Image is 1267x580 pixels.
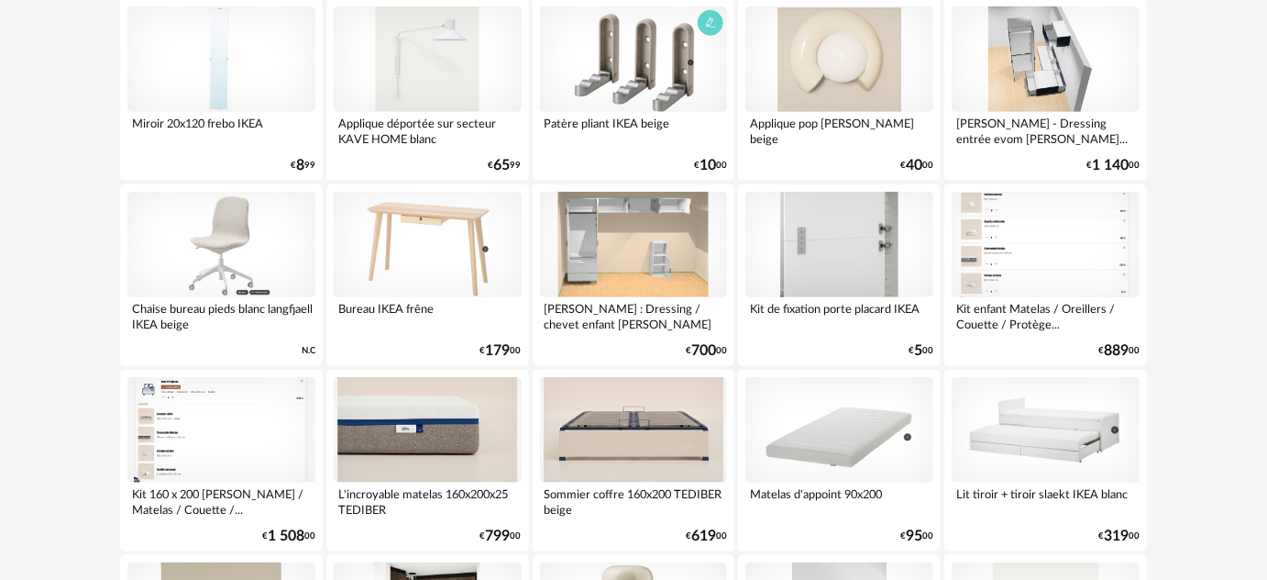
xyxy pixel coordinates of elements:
div: Bureau IKEA frêne [334,297,522,334]
div: Sommier coffre 160x200 TEDIBER beige [540,483,728,519]
span: N.C [302,345,315,357]
div: € 00 [694,160,727,172]
div: Kit de fixation porte placard IKEA [745,297,933,334]
span: 5 [914,345,922,357]
span: 1 508 [268,530,304,542]
span: 65 [494,160,511,172]
span: 179 [486,345,511,357]
a: Kit de fixation porte placard IKEA Kit de fixation porte placard IKEA €500 [738,184,941,366]
div: Miroir 20x120 frebo IKEA [127,112,315,149]
a: Chaise bureau pieds blanc langfjaell IKEA beige Chaise bureau pieds blanc langfjaell IKEA beige C... [120,184,323,366]
div: L'incroyable matelas 160x200x25 TEDIBER [334,483,522,519]
a: Kit enfant Matelas / Oreillers / Couette / Protège matelas TEDIBER Kit enfant Matelas / Oreillers... [944,184,1147,366]
a: L'incroyable matelas 160x200x25 TEDIBER L'incroyable matelas 160x200x25 TEDIBER €79900 [326,370,529,552]
span: 799 [486,530,511,542]
div: € 00 [900,530,933,542]
div: [PERSON_NAME] - Dressing entrée evom [PERSON_NAME]... [952,112,1140,149]
div: € 00 [1098,530,1140,542]
span: 8 [296,160,304,172]
a: Sommier coffre 160x200 TEDIBER beige Sommier coffre 160x200 TEDIBER beige Sommier coffre 160x200 ... [533,370,735,552]
div: € 00 [1098,345,1140,357]
a: Kit 160 x 200 Matelas Sommier / Matelas / Couette / Oreiller / Protège matelas TEDIBER Kit 160 x ... [120,370,323,552]
span: 10 [700,160,716,172]
div: [PERSON_NAME] : Dressing / chevet enfant [PERSON_NAME] [540,297,728,334]
div: € 00 [262,530,315,542]
div: € 00 [909,345,933,357]
span: 619 [691,530,716,542]
div: Applique déportée sur secteur KAVE HOME blanc [334,112,522,149]
a: Bureau IKEA frêne Bureau IKEA frêne €17900 [326,184,529,366]
span: 40 [906,160,922,172]
div: € 00 [900,160,933,172]
div: € 00 [480,530,522,542]
span: 700 [691,345,716,357]
div: € 99 [291,160,315,172]
span: 95 [906,530,922,542]
a: Matelas d'appoint 90x200 Matelas d'appoint 90x200 €9500 [738,370,941,552]
div: Patère pliant IKEA beige [540,112,728,149]
span: 889 [1104,345,1129,357]
div: € 00 [686,345,727,357]
div: € 99 [489,160,522,172]
div: Lit tiroir + tiroir slaekt IKEA blanc [952,483,1140,519]
span: 319 [1104,530,1129,542]
div: € 00 [1086,160,1140,172]
div: Chaise bureau pieds blanc langfjaell IKEA beige [127,297,315,334]
div: Kit enfant Matelas / Oreillers / Couette / Protège... [952,297,1140,334]
a: Marceline : Dressing / chevet enfant LEROY MERLIN blanc [PERSON_NAME] : Dressing / chevet enfant ... [533,184,735,366]
div: € 00 [686,530,727,542]
div: Kit 160 x 200 [PERSON_NAME] / Matelas / Couette /... [127,483,315,519]
span: 1 140 [1092,160,1129,172]
a: Lit tiroir + tiroir slaekt IKEA blanc Lit tiroir + tiroir slaekt IKEA blanc Lit tiroir + tiroir s... [944,370,1147,552]
div: € 00 [480,345,522,357]
div: Matelas d'appoint 90x200 [745,483,933,519]
div: Applique pop [PERSON_NAME] beige [745,112,933,149]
